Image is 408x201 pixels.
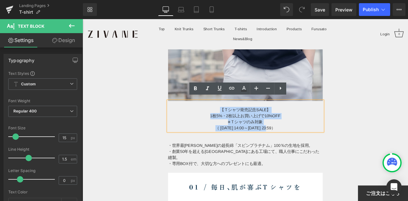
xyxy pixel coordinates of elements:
[101,111,285,119] div: 1枚5%・2枚以上お買い上げで10%OFF
[8,71,77,76] div: Text Styles
[363,7,379,12] span: Publish
[71,157,76,161] span: em
[71,178,76,183] span: px
[393,3,405,16] button: More
[8,147,77,152] div: Line Height
[101,104,285,111] div: 【Ｔシャツ発売記念SALE】
[101,154,285,168] div: ・創業50年を超える[GEOGRAPHIC_DATA]にある工場にて、職人仕事にこだわった縫製。
[101,139,285,182] div: ・世界最[PERSON_NAME]の超長綿「スビンプラチナム」100％の生地を採用。
[18,24,44,29] span: Text Block
[8,169,77,173] div: Letter Spacing
[386,179,402,195] div: Open Intercom Messenger
[19,10,33,15] span: T-shirt
[8,99,77,103] div: Font Weight
[173,3,189,16] a: Laptop
[158,3,173,16] a: Desktop
[19,3,83,8] a: Landing Pages
[295,3,308,16] button: Redo
[101,168,285,175] div: ・専用BOX付で、大切な方へのプレゼントにも最適。
[280,3,293,16] button: Undo
[8,54,34,63] div: Typography
[8,126,77,130] div: Font Size
[189,3,204,16] a: Tablet
[157,126,229,132] span: （ [DATE] 14:00～[DATE] 23:59）
[71,136,76,140] span: px
[43,33,84,47] a: Design
[335,6,353,13] span: Preview
[8,190,77,194] div: Text Color
[21,82,36,87] b: Custom
[359,3,390,16] button: Publish
[101,118,285,126] div: ※Ｔシャツのみ対象
[13,109,37,113] b: Regular 400
[315,6,325,13] span: Save
[331,3,356,16] a: Preview
[83,3,97,16] a: New Library
[204,3,219,16] a: Mobile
